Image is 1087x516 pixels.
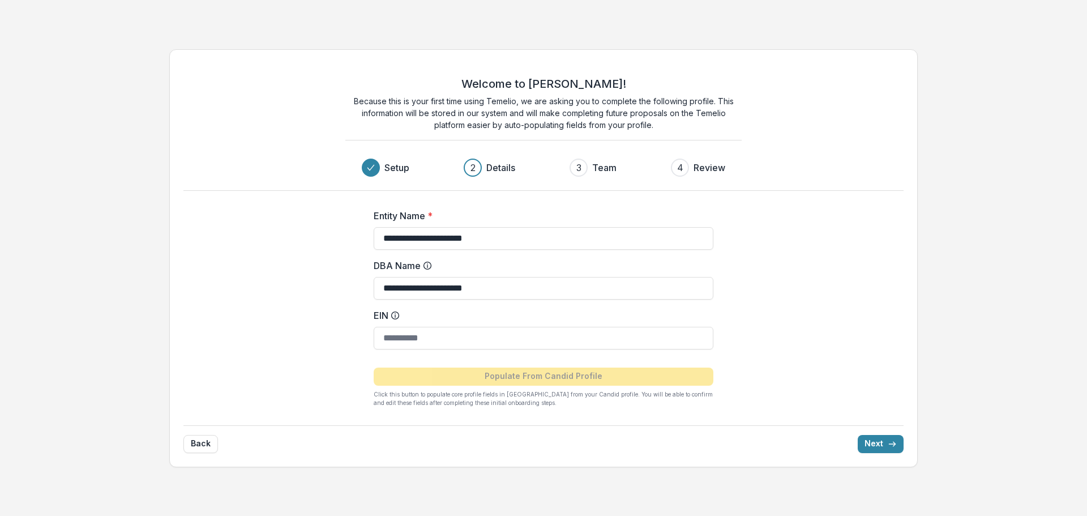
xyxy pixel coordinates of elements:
h2: Welcome to [PERSON_NAME]! [461,77,626,91]
h3: Details [486,161,515,174]
div: 2 [470,161,476,174]
div: 4 [677,161,683,174]
div: 3 [576,161,581,174]
button: Back [183,435,218,453]
h3: Team [592,161,617,174]
p: Click this button to populate core profile fields in [GEOGRAPHIC_DATA] from your Candid profile. ... [374,390,713,407]
label: EIN [374,309,707,322]
p: Because this is your first time using Temelio, we are asking you to complete the following profil... [345,95,742,131]
button: Next [858,435,904,453]
button: Populate From Candid Profile [374,368,713,386]
label: Entity Name [374,209,707,223]
h3: Review [694,161,725,174]
div: Progress [362,159,725,177]
h3: Setup [384,161,409,174]
label: DBA Name [374,259,707,272]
